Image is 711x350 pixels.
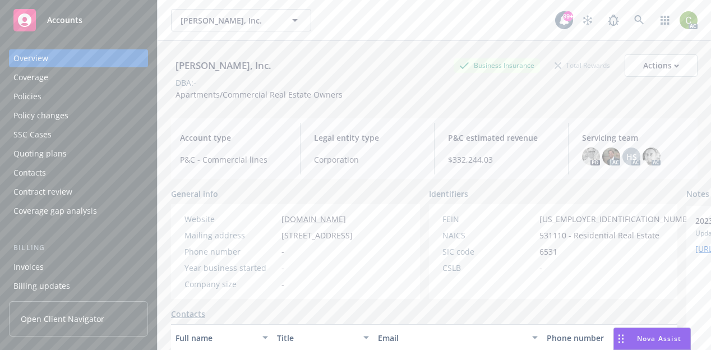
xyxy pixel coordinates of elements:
[625,54,698,77] button: Actions
[9,183,148,201] a: Contract review
[184,262,277,274] div: Year business started
[176,332,256,344] div: Full name
[576,9,599,31] a: Stop snowing
[13,49,48,67] div: Overview
[628,9,650,31] a: Search
[626,151,637,163] span: HS
[613,328,691,350] button: Nova Assist
[563,11,573,21] div: 99+
[643,148,661,165] img: photo
[13,202,97,220] div: Coverage gap analysis
[184,213,277,225] div: Website
[582,148,600,165] img: photo
[281,229,353,241] span: [STREET_ADDRESS]
[442,262,535,274] div: CSLB
[184,278,277,290] div: Company size
[281,246,284,257] span: -
[582,132,689,144] span: Servicing team
[13,183,72,201] div: Contract review
[277,332,357,344] div: Title
[13,107,68,125] div: Policy changes
[9,49,148,67] a: Overview
[602,148,620,165] img: photo
[9,258,148,276] a: Invoices
[614,328,628,349] div: Drag to move
[281,214,346,224] a: [DOMAIN_NAME]
[9,126,148,144] a: SSC Cases
[9,277,148,295] a: Billing updates
[602,9,625,31] a: Report a Bug
[442,246,535,257] div: SIC code
[13,87,41,105] div: Policies
[171,188,218,200] span: General info
[547,332,606,344] div: Phone number
[643,55,679,76] div: Actions
[181,15,278,26] span: [PERSON_NAME], Inc.
[13,258,44,276] div: Invoices
[9,87,148,105] a: Policies
[448,132,555,144] span: P&C estimated revenue
[448,154,555,165] span: $332,244.03
[180,132,287,144] span: Account type
[539,246,557,257] span: 6531
[176,77,196,89] div: DBA: -
[13,277,70,295] div: Billing updates
[539,213,700,225] span: [US_EMPLOYER_IDENTIFICATION_NUMBER]
[13,126,52,144] div: SSC Cases
[13,68,48,86] div: Coverage
[184,229,277,241] div: Mailing address
[13,145,67,163] div: Quoting plans
[314,132,421,144] span: Legal entity type
[171,58,276,73] div: [PERSON_NAME], Inc.
[21,313,104,325] span: Open Client Navigator
[442,229,535,241] div: NAICS
[180,154,287,165] span: P&C - Commercial lines
[9,4,148,36] a: Accounts
[281,278,284,290] span: -
[680,11,698,29] img: photo
[171,308,205,320] a: Contacts
[9,68,148,86] a: Coverage
[9,242,148,254] div: Billing
[539,262,542,274] span: -
[171,9,311,31] button: [PERSON_NAME], Inc.
[281,262,284,274] span: -
[9,164,148,182] a: Contacts
[176,89,343,100] span: Apartments/Commercial Real Estate Owners
[13,164,46,182] div: Contacts
[47,16,82,25] span: Accounts
[9,107,148,125] a: Policy changes
[314,154,421,165] span: Corporation
[429,188,468,200] span: Identifiers
[549,58,616,72] div: Total Rewards
[637,334,681,343] span: Nova Assist
[654,9,676,31] a: Switch app
[184,246,277,257] div: Phone number
[378,332,525,344] div: Email
[9,202,148,220] a: Coverage gap analysis
[686,188,709,201] span: Notes
[442,213,535,225] div: FEIN
[454,58,540,72] div: Business Insurance
[539,229,659,241] span: 531110 - Residential Real Estate
[9,145,148,163] a: Quoting plans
